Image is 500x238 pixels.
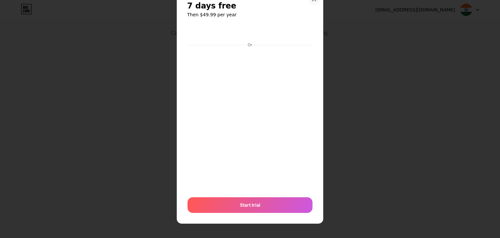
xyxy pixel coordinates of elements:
iframe: Secure payment input frame [186,48,314,191]
div: Or [246,42,254,48]
span: 7 days free [187,1,236,11]
h6: Then $49.99 per year [187,11,313,18]
iframe: Secure payment button frame [187,25,312,40]
span: Start trial [240,201,260,208]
